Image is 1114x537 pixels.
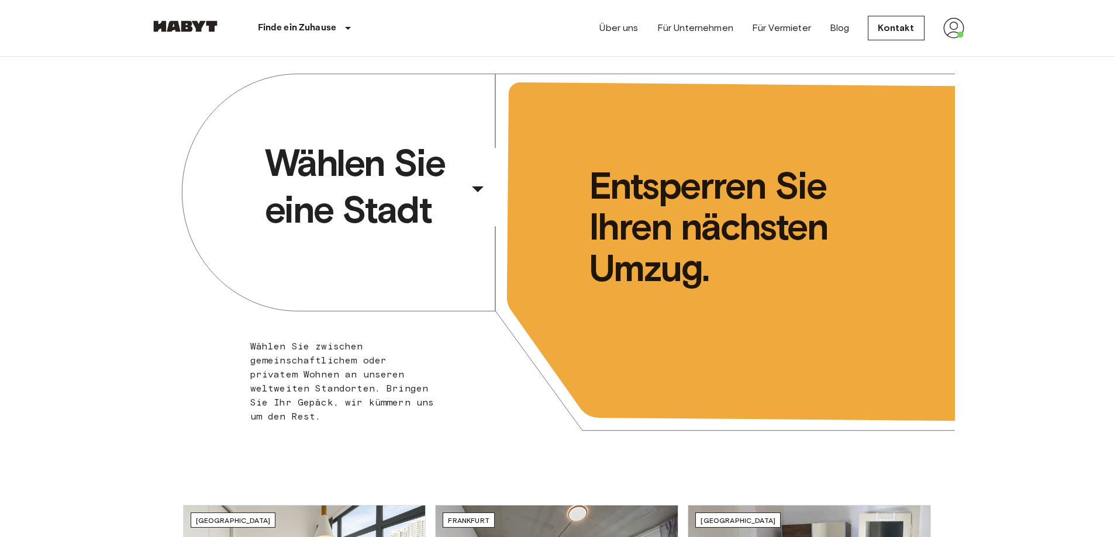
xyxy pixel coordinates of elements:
span: Wählen Sie zwischen gemeinschaftlichem oder privatem Wohnen an unseren weltweiten Standorten. Bri... [250,341,434,422]
a: Kontakt [868,16,924,40]
img: avatar [943,18,964,39]
button: Wählen Sie eine Stadt [260,136,496,237]
a: Für Unternehmen [657,21,733,35]
a: Für Vermieter [752,21,811,35]
img: Habyt [150,20,220,32]
a: Blog [830,21,850,35]
p: Finde ein Zuhause [258,21,337,35]
span: Wählen Sie eine Stadt [265,140,464,233]
span: [GEOGRAPHIC_DATA] [196,516,271,525]
span: [GEOGRAPHIC_DATA] [701,516,775,525]
span: Entsperren Sie Ihren nächsten Umzug. [589,165,907,289]
a: Über uns [599,21,638,35]
span: Frankfurt [448,516,489,525]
